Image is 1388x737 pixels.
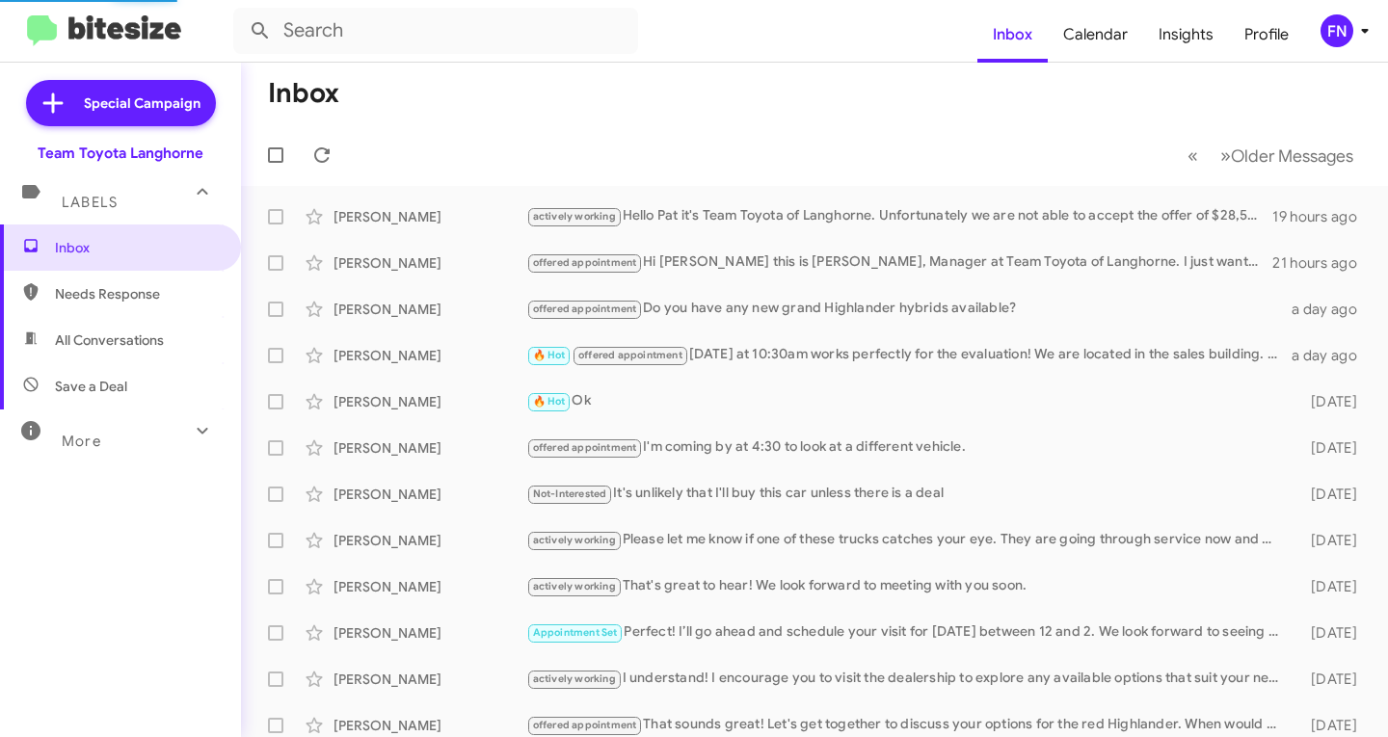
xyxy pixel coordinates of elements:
[1272,253,1373,273] div: 21 hours ago
[1048,7,1143,63] a: Calendar
[334,300,526,319] div: [PERSON_NAME]
[62,433,101,450] span: More
[526,344,1289,366] div: [DATE] at 10:30am works perfectly for the evaluation! We are located in the sales building. [STRE...
[526,483,1289,505] div: It's unlikely that I'll buy this car unless there is a deal
[55,330,164,350] span: All Conversations
[55,284,219,303] span: Needs Response
[334,531,526,550] div: [PERSON_NAME]
[1220,144,1231,168] span: »
[526,298,1289,320] div: Do you have any new grand Highlander hybrids available?
[533,580,616,592] span: actively working
[55,377,127,396] span: Save a Deal
[533,487,607,500] span: Not-Interested
[533,672,616,685] span: actively working
[526,575,1289,597] div: That's great to hear! We look forward to meeting with you soon.
[533,256,637,269] span: offered appointment
[526,390,1289,412] div: Ok
[1289,670,1373,689] div: [DATE]
[233,8,638,54] input: Search
[526,251,1272,274] div: Hi [PERSON_NAME] this is [PERSON_NAME], Manager at Team Toyota of Langhorne. I just wanted to che...
[1289,300,1373,319] div: a day ago
[526,668,1289,690] div: I understand! I encourage you to visit the dealership to explore any available options that suit ...
[533,349,566,361] span: 🔥 Hot
[334,253,526,273] div: [PERSON_NAME]
[533,719,637,731] span: offered appointment
[1229,7,1304,63] a: Profile
[334,577,526,596] div: [PERSON_NAME]
[1289,346,1373,365] div: a day ago
[268,78,339,109] h1: Inbox
[1188,144,1198,168] span: «
[1289,531,1373,550] div: [DATE]
[1289,577,1373,596] div: [DATE]
[62,194,118,211] span: Labels
[334,716,526,735] div: [PERSON_NAME]
[334,670,526,689] div: [PERSON_NAME]
[1231,145,1353,167] span: Older Messages
[533,534,616,546] span: actively working
[1176,136,1210,175] button: Previous
[533,395,566,408] span: 🔥 Hot
[38,144,203,163] div: Team Toyota Langhorne
[334,438,526,458] div: [PERSON_NAME]
[578,349,682,361] span: offered appointment
[1304,14,1367,47] button: FN
[1289,438,1373,458] div: [DATE]
[533,626,618,639] span: Appointment Set
[1289,623,1373,643] div: [DATE]
[526,529,1289,551] div: Please let me know if one of these trucks catches your eye. They are going through service now an...
[1289,392,1373,411] div: [DATE]
[334,207,526,226] div: [PERSON_NAME]
[334,346,526,365] div: [PERSON_NAME]
[334,392,526,411] div: [PERSON_NAME]
[1209,136,1365,175] button: Next
[977,7,1048,63] a: Inbox
[526,714,1289,736] div: That sounds great! Let's get together to discuss your options for the red Highlander. When would ...
[1143,7,1229,63] a: Insights
[533,210,616,223] span: actively working
[1272,207,1373,226] div: 19 hours ago
[1321,14,1353,47] div: FN
[334,623,526,643] div: [PERSON_NAME]
[55,238,219,257] span: Inbox
[526,205,1272,227] div: Hello Pat it's Team Toyota of Langhorne. Unfortunately we are not able to accept the offer of $28...
[1289,485,1373,504] div: [DATE]
[533,441,637,454] span: offered appointment
[526,621,1289,644] div: Perfect! I’ll go ahead and schedule your visit for [DATE] between 12 and 2. We look forward to se...
[84,93,200,113] span: Special Campaign
[533,303,637,315] span: offered appointment
[1289,716,1373,735] div: [DATE]
[334,485,526,504] div: [PERSON_NAME]
[1177,136,1365,175] nav: Page navigation example
[26,80,216,126] a: Special Campaign
[526,436,1289,459] div: I'm coming by at 4:30 to look at a different vehicle.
